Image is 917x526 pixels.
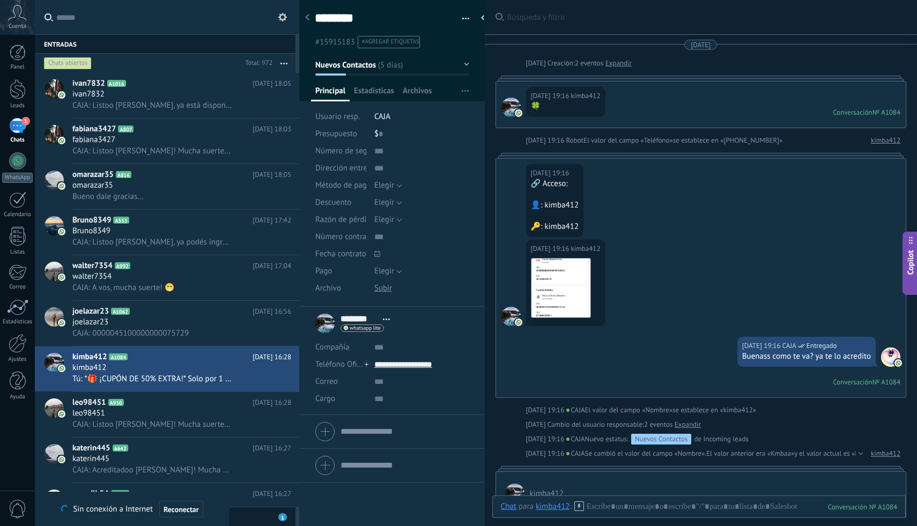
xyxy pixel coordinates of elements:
[72,419,232,429] span: CAJA: Listoo [PERSON_NAME]! Mucha suerte 😁
[644,419,672,430] span: 2 eventos
[501,307,521,326] span: kimba412
[585,448,707,459] span: Se cambió el valor del campo «Nombre».
[72,317,108,328] span: joelazar23
[315,143,366,160] div: Número de seguimiento
[164,506,199,513] span: Reconectar
[315,359,371,369] span: Teléfono Oficina
[2,211,33,218] div: Calendario
[881,347,900,367] span: CAJA
[315,108,366,125] div: Usuario resp.
[526,405,566,416] div: [DATE] 19:16
[2,102,33,109] div: Leads
[374,197,394,208] span: Elegir
[58,456,65,463] img: icon
[531,243,571,254] div: [DATE] 19:16
[2,394,33,401] div: Ayuda
[631,434,692,444] div: Nuevos Contactos
[315,267,332,275] span: Pago
[58,137,65,144] img: icon
[72,169,114,180] span: omarazar35
[362,38,419,46] span: #agregar etiquetas
[374,263,402,280] button: Elegir
[315,181,371,189] span: Método de pago
[9,23,26,30] span: Cuenta
[315,160,366,177] div: Dirección entrega
[72,78,105,89] span: ivan7832
[315,246,366,263] div: Fecha contrato
[315,373,338,390] button: Correo
[72,488,109,499] span: sangdlb54
[58,319,65,327] img: icon
[315,228,366,246] div: Número contrato
[501,98,521,117] span: kimba412
[253,488,291,499] span: [DATE] 16:27
[905,250,916,275] span: Copilot
[585,434,749,444] div: de Incoming leads
[315,280,366,297] div: Archivo
[72,362,106,373] span: kimba412
[526,58,632,69] div: Creación:
[253,443,291,454] span: [DATE] 16:27
[2,284,33,291] div: Correo
[72,191,144,202] span: Bueno dale gracias...
[115,262,130,269] span: A992
[833,108,872,117] div: Conversación
[72,306,109,317] span: joelazar23
[253,397,291,408] span: [DATE] 16:28
[315,164,376,172] span: Dirección entrega
[72,146,232,156] span: CAJA: Listoo [PERSON_NAME]! Mucha suerte 😁
[315,177,366,194] div: Método de pago
[35,438,299,483] a: avatariconkaterin445A642[DATE] 16:27katerin445CAJA: Acreditadoo [PERSON_NAME]! Mucha suerte 😄
[374,125,469,143] div: $
[526,419,548,430] div: [DATE]
[72,443,110,454] span: katerin445
[2,173,33,183] div: WhatsApp
[871,135,900,146] a: kimba412
[570,501,571,512] span: :
[742,340,782,351] div: [DATE] 19:16
[515,109,522,117] img: com.amocrm.amocrmwa.svg
[111,490,130,497] span: A1018
[315,250,366,258] span: Fecha contrato
[58,273,65,281] img: icon
[782,340,796,351] span: CAJA (Oficina de Venta)
[113,217,129,224] span: A553
[807,340,837,351] span: Entregado
[2,356,33,363] div: Ajustes
[526,434,566,444] div: [DATE] 19:16
[21,117,30,125] span: 1
[871,448,900,459] a: kimba412
[58,91,65,99] img: icon
[530,488,564,499] span: kimba412
[2,318,33,325] div: Estadísticas
[109,353,128,360] span: A1084
[531,221,579,232] div: 🔑: kimba412
[585,405,672,416] span: El valor del campo «Nombre»
[566,405,585,414] span: CAJA
[315,395,335,403] span: Cargo
[833,377,872,387] div: Conversación
[113,444,128,451] span: A642
[35,118,299,164] a: avatariconfabiana3427A807[DATE] 18:03fabiana3427CAJA: Listoo [PERSON_NAME]! Mucha suerte 😁
[315,198,351,206] span: Descuento
[278,513,287,521] span: 1
[374,266,394,276] span: Elegir
[72,180,113,191] span: omarazar35
[828,502,897,512] div: 1084
[253,124,291,135] span: [DATE] 18:03
[116,171,131,178] span: A816
[72,124,116,135] span: fabiana3427
[35,346,299,391] a: avatariconkimba412A1084[DATE] 16:28kimba412Tú: *🎁 ¡CUPÓN DE 50% EXTRA!* Solo por 1 hora. Actívalo...
[531,91,571,101] div: [DATE] 19:16
[72,271,112,282] span: walter7354
[691,40,711,50] div: [DATE]
[107,80,126,87] span: A1016
[253,261,291,271] span: [DATE] 17:04
[315,356,366,373] button: Teléfono Oficina
[315,86,345,101] span: Principal
[72,408,105,419] span: leo98451
[315,390,366,408] div: Cargo
[315,129,357,139] span: Presupuesto
[253,78,291,89] span: [DATE] 18:05
[159,501,203,518] button: Reconectar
